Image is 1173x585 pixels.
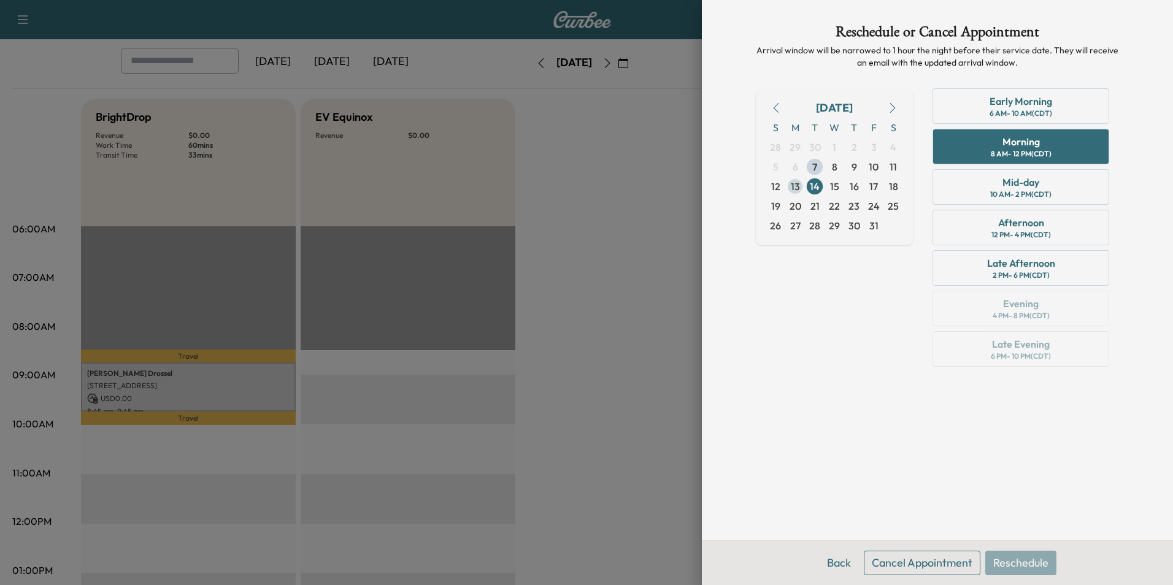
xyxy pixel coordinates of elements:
[756,44,1119,69] p: Arrival window will be narrowed to 1 hour the night before their service date. They will receive ...
[832,159,837,174] span: 8
[864,551,980,575] button: Cancel Appointment
[868,199,880,213] span: 24
[785,118,805,137] span: M
[793,159,798,174] span: 6
[819,551,859,575] button: Back
[1002,134,1040,149] div: Morning
[991,149,1052,159] div: 8 AM - 12 PM (CDT)
[869,159,879,174] span: 10
[883,118,903,137] span: S
[844,118,864,137] span: T
[991,230,1051,240] div: 12 PM - 4 PM (CDT)
[990,109,1052,118] div: 6 AM - 10 AM (CDT)
[852,140,857,155] span: 2
[812,159,817,174] span: 7
[830,179,839,194] span: 15
[810,199,820,213] span: 21
[889,179,898,194] span: 18
[990,94,1052,109] div: Early Morning
[998,215,1044,230] div: Afternoon
[890,159,897,174] span: 11
[756,25,1119,44] h1: Reschedule or Cancel Appointment
[809,218,820,233] span: 28
[790,199,801,213] span: 20
[816,99,853,117] div: [DATE]
[1002,175,1039,189] div: Mid-day
[990,189,1052,199] div: 10 AM - 2 PM (CDT)
[825,118,844,137] span: W
[829,199,840,213] span: 22
[993,270,1050,280] div: 2 PM - 6 PM (CDT)
[773,159,779,174] span: 5
[771,199,780,213] span: 19
[829,218,840,233] span: 29
[987,256,1055,270] div: Late Afternoon
[810,179,820,194] span: 14
[869,179,878,194] span: 17
[869,218,879,233] span: 31
[770,140,781,155] span: 28
[848,199,860,213] span: 23
[805,118,825,137] span: T
[890,140,896,155] span: 4
[770,218,781,233] span: 26
[864,118,883,137] span: F
[850,179,859,194] span: 16
[790,140,801,155] span: 29
[888,199,899,213] span: 25
[833,140,836,155] span: 1
[852,159,857,174] span: 9
[790,218,801,233] span: 27
[809,140,821,155] span: 30
[766,118,785,137] span: S
[871,140,877,155] span: 3
[791,179,800,194] span: 13
[771,179,780,194] span: 12
[848,218,860,233] span: 30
